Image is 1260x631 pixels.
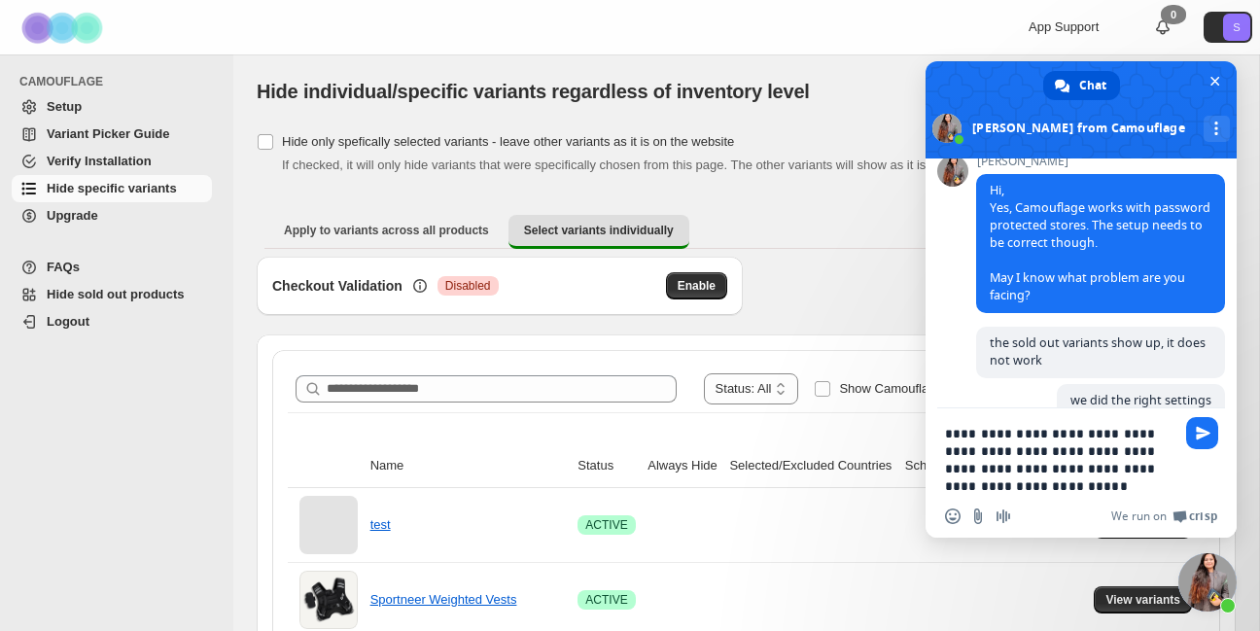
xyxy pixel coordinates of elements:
[445,278,491,294] span: Disabled
[268,215,505,246] button: Apply to variants across all products
[1204,116,1230,142] div: More channels
[990,334,1206,368] span: the sold out variants show up, it does not work
[1111,508,1167,524] span: We run on
[1111,508,1217,524] a: We run onCrisp
[12,308,212,335] a: Logout
[585,592,627,608] span: ACTIVE
[47,181,177,195] span: Hide specific variants
[642,444,723,488] th: Always Hide
[257,81,810,102] span: Hide individual/specific variants regardless of inventory level
[370,517,391,532] a: test
[365,444,573,488] th: Name
[284,223,489,238] span: Apply to variants across all products
[839,381,1051,396] span: Show Camouflage managed products
[1153,18,1172,37] a: 0
[1178,553,1237,612] div: Close chat
[723,444,898,488] th: Selected/Excluded Countries
[1186,417,1218,449] span: Send
[666,272,727,299] button: Enable
[524,223,674,238] span: Select variants individually
[1161,5,1186,24] div: 0
[12,93,212,121] a: Setup
[47,314,89,329] span: Logout
[47,154,152,168] span: Verify Installation
[1029,19,1099,34] span: App Support
[47,126,169,141] span: Variant Picker Guide
[1094,586,1192,613] button: View variants
[12,148,212,175] a: Verify Installation
[508,215,689,249] button: Select variants individually
[945,508,961,524] span: Insert an emoji
[976,155,1225,168] span: [PERSON_NAME]
[47,287,185,301] span: Hide sold out products
[1223,14,1250,41] span: Avatar with initials S
[272,276,402,296] h3: Checkout Validation
[16,1,113,54] img: Camouflage
[12,202,212,229] a: Upgrade
[1079,71,1106,100] span: Chat
[12,121,212,148] a: Variant Picker Guide
[47,208,98,223] span: Upgrade
[47,99,82,114] span: Setup
[678,278,716,294] span: Enable
[1189,508,1217,524] span: Crisp
[970,508,986,524] span: Send a file
[1043,71,1120,100] div: Chat
[1204,12,1252,43] button: Avatar with initials S
[370,592,517,607] a: Sportneer Weighted Vests
[1070,392,1211,408] span: we did the right settings
[1105,592,1180,608] span: View variants
[996,508,1011,524] span: Audio message
[572,444,642,488] th: Status
[282,134,734,149] span: Hide only spefically selected variants - leave other variants as it is on the website
[990,182,1210,303] span: Hi, Yes, Camouflage works with password protected stores. The setup needs to be correct though. M...
[945,425,1174,495] textarea: Compose your message...
[1233,21,1240,33] text: S
[19,74,220,89] span: CAMOUFLAGE
[12,281,212,308] a: Hide sold out products
[12,254,212,281] a: FAQs
[47,260,80,274] span: FAQs
[12,175,212,202] a: Hide specific variants
[899,444,1001,488] th: Scheduled Hide
[585,517,627,533] span: ACTIVE
[299,571,358,629] img: Sportneer Weighted Vests
[1205,71,1225,91] span: Close chat
[282,158,929,172] span: If checked, it will only hide variants that were specifically chosen from this page. The other va...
